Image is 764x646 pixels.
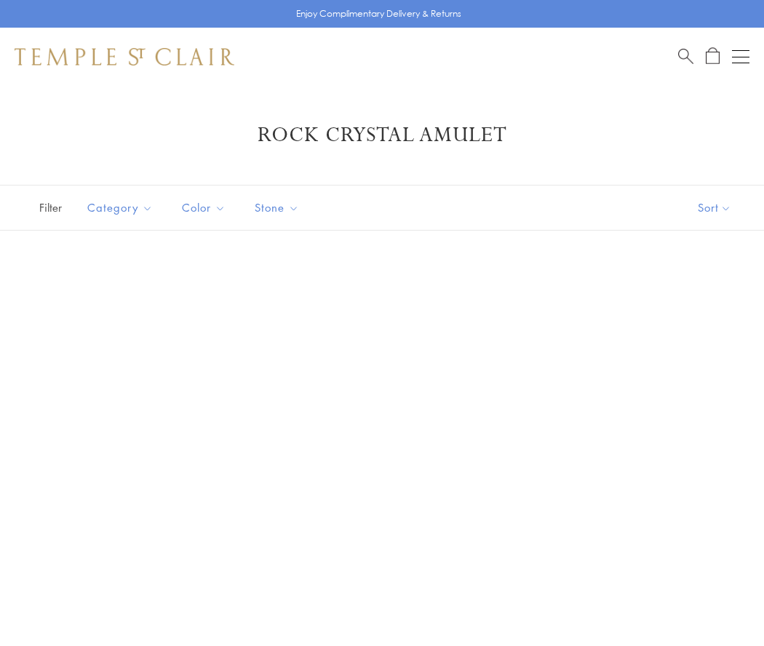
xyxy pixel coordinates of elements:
[36,122,728,148] h1: Rock Crystal Amulet
[244,191,310,224] button: Stone
[296,7,461,21] p: Enjoy Complimentary Delivery & Returns
[678,47,693,65] a: Search
[732,48,749,65] button: Open navigation
[665,186,764,230] button: Show sort by
[706,47,720,65] a: Open Shopping Bag
[175,199,236,217] span: Color
[247,199,310,217] span: Stone
[80,199,164,217] span: Category
[15,48,234,65] img: Temple St. Clair
[76,191,164,224] button: Category
[171,191,236,224] button: Color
